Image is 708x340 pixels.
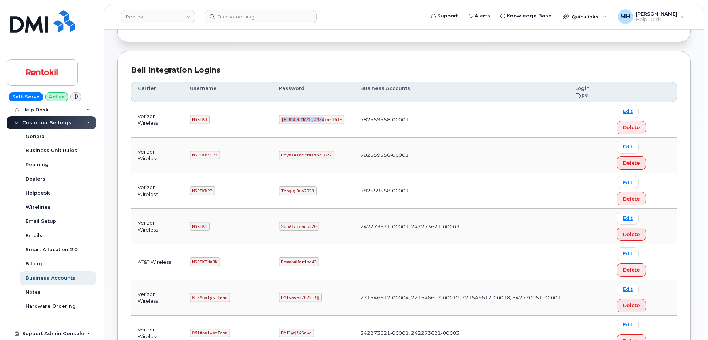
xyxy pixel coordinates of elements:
a: Edit [617,283,639,296]
a: Support [426,9,463,23]
td: 221546612-00004, 221546612-00017, 221546612-00018, 942720051-00001 [354,280,569,316]
button: Delete [617,228,646,241]
input: Find something... [205,10,317,23]
td: Verizon Wireless [131,280,183,316]
a: Edit [617,319,639,331]
code: Sun#Tornado320 [279,222,319,231]
span: Delete [623,266,640,273]
td: Verizon Wireless [131,102,183,138]
td: 782559558-00001 [354,173,569,209]
span: Help Desk [636,17,677,23]
button: Delete [617,156,646,170]
code: RoyalAlbert#Ethel822 [279,151,334,160]
span: Delete [623,302,640,309]
div: Bell Integration Logins [131,65,677,75]
code: MSRTKTMXBK [190,257,220,266]
a: Edit [617,212,639,225]
span: Alerts [475,12,490,20]
span: [PERSON_NAME] [636,11,677,17]
span: Support [437,12,458,20]
span: Delete [623,124,640,131]
td: Verizon Wireless [131,173,183,209]
a: Edit [617,247,639,260]
span: Knowledge Base [507,12,552,20]
code: Tengu@Dua2023 [279,186,317,195]
th: Password [272,82,354,102]
td: 242273621-00001, 242273621-00003 [354,209,569,244]
button: Delete [617,121,646,134]
span: Delete [623,195,640,202]
button: Delete [617,299,646,312]
th: Username [183,82,272,102]
span: Delete [623,231,640,238]
code: MSRTK3 [190,115,210,124]
code: RTKAnalystTeam [190,293,230,302]
a: Edit [617,176,639,189]
a: Edit [617,141,639,154]
code: MSRTKBKUP3 [190,151,220,160]
span: Quicklinks [572,14,599,20]
span: Delete [623,159,640,166]
th: Login Type [569,82,610,102]
a: Knowledge Base [495,9,557,23]
td: 782559558-00001 [354,102,569,138]
button: Delete [617,263,646,277]
iframe: Messenger Launcher [676,308,702,334]
code: DMI1@$!&Save [279,329,314,337]
a: Alerts [463,9,495,23]
td: 782559558-00001 [354,138,569,173]
td: Verizon Wireless [131,138,183,173]
th: Business Accounts [354,82,569,102]
a: Rentokil [121,10,195,23]
span: MH [620,12,630,21]
td: Verizon Wireless [131,209,183,244]
code: [PERSON_NAME]#Madras1639 [279,115,345,124]
td: AT&T Wireless [131,244,183,280]
button: Delete [617,192,646,205]
div: Melissa Hoye [613,9,690,24]
div: Quicklinks [557,9,611,24]
a: Edit [617,105,639,118]
th: Carrier [131,82,183,102]
code: Roman#Marine43 [279,257,319,266]
code: DMIAnalystTeam [190,329,230,337]
code: DMIsaves2025!!@ [279,293,322,302]
code: MSRTK1 [190,222,210,231]
code: MSRTKDP3 [190,186,215,195]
